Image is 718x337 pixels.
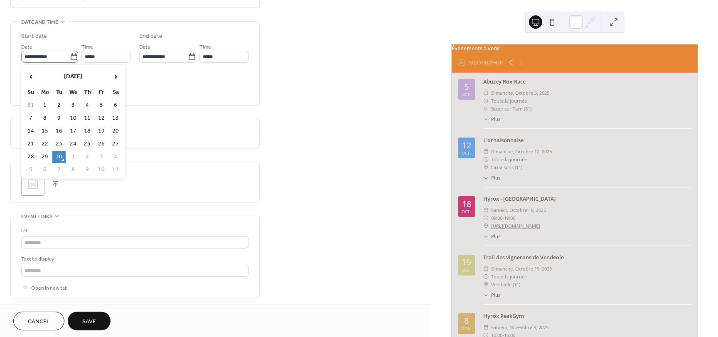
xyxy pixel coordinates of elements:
[483,116,500,123] button: ​Plus
[461,326,472,330] div: nov.
[24,86,37,98] th: Su
[462,92,471,96] div: oct.
[464,83,469,91] div: 5
[66,112,80,124] td: 10
[462,258,471,266] div: 19
[21,226,247,235] div: URL
[483,265,489,273] div: ​
[38,164,52,176] td: 6
[52,112,66,124] td: 9
[462,151,471,155] div: oct.
[24,112,37,124] td: 7
[66,86,80,98] th: We
[483,89,489,97] div: ​
[483,273,489,280] div: ​
[483,175,500,182] button: ​Plus
[483,78,691,86] div: Abuzey'Rox-Race
[21,212,52,221] span: Event links
[52,125,66,137] td: 16
[483,206,489,214] div: ​
[21,18,58,27] span: Date and time
[452,44,698,52] div: Événements à venir
[464,317,469,325] div: 8
[491,273,527,280] span: Toute la journée
[491,148,552,155] span: dimanche, octobre 12, 2025
[491,222,540,230] a: [URL][DOMAIN_NAME]
[491,233,500,240] span: Plus
[66,125,80,137] td: 17
[502,214,504,222] span: -
[66,99,80,111] td: 3
[483,148,489,155] div: ​
[24,138,37,150] td: 21
[52,138,66,150] td: 23
[95,112,108,124] td: 12
[109,86,122,98] th: Sa
[38,112,52,124] td: 8
[462,209,471,214] div: oct.
[109,112,122,124] td: 13
[491,292,500,299] span: Plus
[31,284,68,293] span: Open in new tab
[199,43,211,52] span: Time
[109,164,122,176] td: 11
[66,151,80,163] td: 1
[483,214,489,222] div: ​
[483,155,489,163] div: ​
[95,86,108,98] th: Fr
[52,99,66,111] td: 2
[109,125,122,137] td: 20
[491,97,527,105] span: Toute la journée
[483,116,489,123] div: ​
[81,151,94,163] td: 2
[109,138,122,150] td: 27
[21,172,44,196] div: ;
[491,116,500,123] span: Plus
[109,99,122,111] td: 6
[491,163,522,171] span: Ornaisons (11)
[491,323,548,331] span: samedi, novembre 8, 2025
[25,68,37,85] span: ‹
[95,125,108,137] td: 19
[38,125,52,137] td: 15
[21,255,247,263] div: Text to display
[483,280,489,288] div: ​
[483,233,489,240] div: ​
[66,164,80,176] td: 8
[28,317,50,326] span: Cancel
[38,99,52,111] td: 1
[95,138,108,150] td: 26
[483,175,489,182] div: ​
[38,138,52,150] td: 22
[81,43,93,52] span: Time
[483,323,489,331] div: ​
[483,195,691,203] div: Hyrox - [GEOGRAPHIC_DATA]
[491,214,502,222] span: 09:00
[483,253,691,261] div: Trail des vignerons de Vendeole
[68,312,111,330] button: Save
[483,136,691,144] div: L'ornaisonnaise
[13,312,64,330] button: Cancel
[81,99,94,111] td: 4
[462,268,471,272] div: oct.
[24,125,37,137] td: 14
[483,97,489,105] div: ​
[21,32,47,41] div: Start date
[52,151,66,163] td: 30
[81,125,94,137] td: 18
[491,89,549,97] span: dimanche, octobre 5, 2025
[462,200,471,208] div: 18
[139,32,162,41] div: End date
[483,222,489,230] div: ​
[24,151,37,163] td: 28
[491,280,520,288] span: Vendeole (11)
[483,163,489,171] div: ​
[38,86,52,98] th: Mo
[21,43,32,52] span: Date
[24,99,37,111] td: 31
[483,105,489,113] div: ​
[491,175,500,182] span: Plus
[52,164,66,176] td: 7
[24,164,37,176] td: 5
